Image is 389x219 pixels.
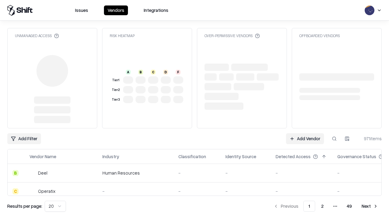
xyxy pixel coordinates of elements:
div: Classification [178,153,206,160]
p: Results per page: [7,203,42,209]
div: F [176,70,181,75]
div: Tier 2 [111,87,121,92]
button: Issues [71,5,92,15]
div: Detected Access [276,153,311,160]
div: Risk Heatmap [110,33,135,38]
div: C [151,70,156,75]
button: Vendors [104,5,128,15]
div: B [138,70,143,75]
div: Tier 3 [111,97,121,102]
div: - [225,170,266,176]
div: - [225,188,266,194]
div: Vendor Name [29,153,56,160]
nav: pagination [270,201,382,212]
div: - [178,188,216,194]
a: Add Vendor [286,133,324,144]
button: 2 [316,201,329,212]
div: Human Resources [102,170,169,176]
div: - [276,170,328,176]
div: - [276,188,328,194]
button: 1 [303,201,315,212]
img: Deel [29,170,36,176]
div: - [178,170,216,176]
button: Add Filter [7,133,41,144]
img: Operatix [29,188,36,194]
div: Unmanaged Access [15,33,59,38]
div: B [12,170,19,176]
div: Offboarded Vendors [299,33,340,38]
div: Operatix [38,188,55,194]
div: Tier 1 [111,78,121,83]
button: 49 [342,201,357,212]
button: Integrations [140,5,172,15]
div: Over-Permissive Vendors [205,33,260,38]
div: Deel [38,170,47,176]
div: A [126,70,131,75]
div: Identity Source [225,153,256,160]
div: 971 items [357,135,382,142]
div: Governance Status [337,153,376,160]
div: - [102,188,169,194]
button: Next [358,201,382,212]
div: D [163,70,168,75]
div: C [12,188,19,194]
div: Industry [102,153,119,160]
